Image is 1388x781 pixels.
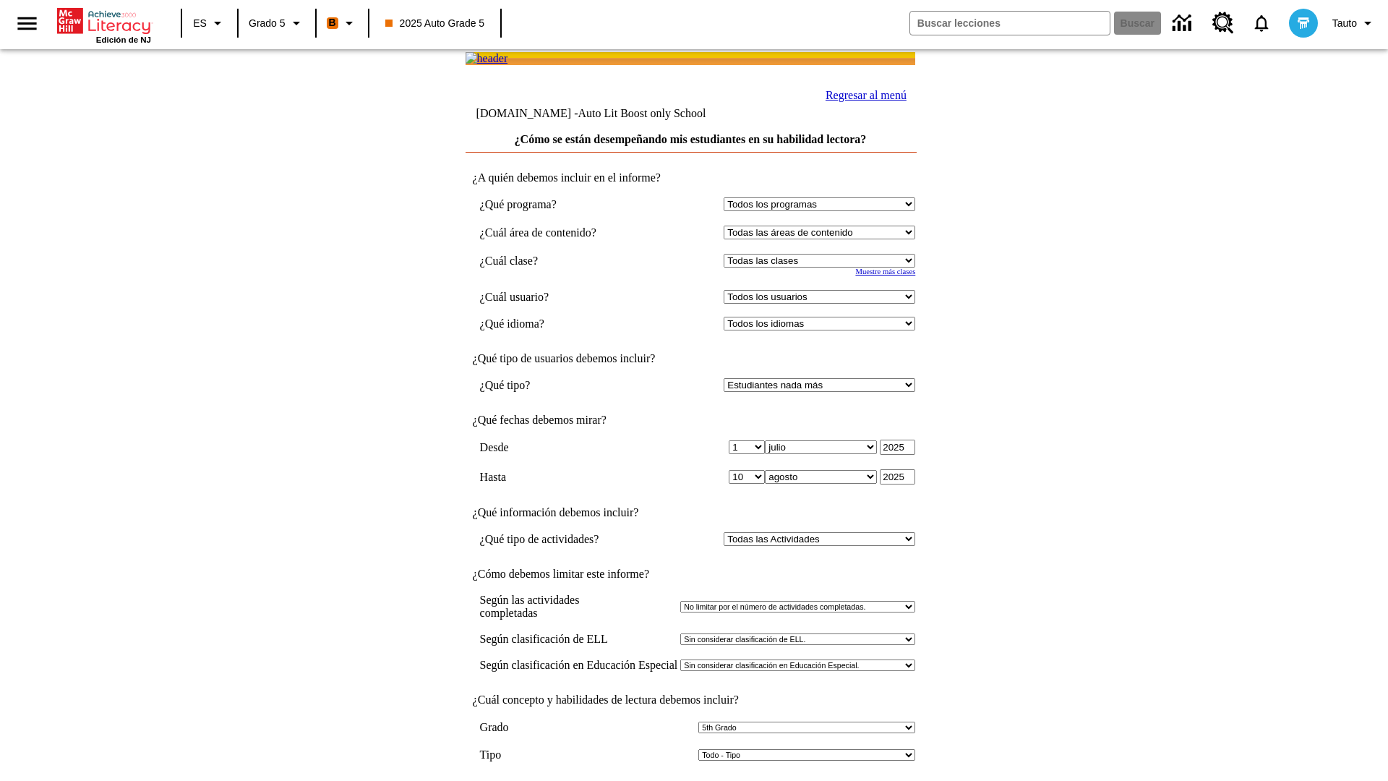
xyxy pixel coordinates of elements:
td: ¿Qué tipo? [480,378,643,392]
img: avatar image [1289,9,1318,38]
td: Según las actividades completadas [480,594,678,620]
img: header [466,52,508,65]
td: Hasta [480,469,643,485]
a: ¿Cómo se están desempeñando mis estudiantes en su habilidad lectora? [515,133,867,145]
td: ¿Qué programa? [480,197,643,211]
button: Escoja un nuevo avatar [1280,4,1327,42]
td: Según clasificación en Educación Especial [480,659,678,672]
td: ¿Cuál clase? [480,254,643,268]
button: Perfil/Configuración [1327,10,1382,36]
button: Grado: Grado 5, Elige un grado [243,10,311,36]
td: ¿Cuál usuario? [480,290,643,304]
div: Portada [57,5,151,44]
td: Según clasificación de ELL [480,633,678,646]
td: ¿Cuál concepto y habilidades de lectura debemos incluir? [466,693,916,707]
button: Lenguaje: ES, Selecciona un idioma [187,10,233,36]
nobr: Auto Lit Boost only School [578,107,706,119]
a: Centro de información [1164,4,1204,43]
span: Tauto [1332,16,1357,31]
td: ¿Qué tipo de actividades? [480,532,643,546]
span: ES [193,16,207,31]
td: ¿Qué fechas debemos mirar? [466,414,916,427]
td: Desde [480,440,643,455]
a: Centro de recursos, Se abrirá en una pestaña nueva. [1204,4,1243,43]
span: 2025 Auto Grade 5 [385,16,485,31]
td: ¿Qué idioma? [480,317,643,330]
td: [DOMAIN_NAME] - [476,107,741,120]
a: Notificaciones [1243,4,1280,42]
td: ¿Qué información debemos incluir? [466,506,916,519]
td: Tipo [480,748,519,761]
input: Buscar campo [910,12,1110,35]
td: Grado [480,721,531,734]
a: Regresar al menú [826,89,907,101]
span: Edición de NJ [96,35,151,44]
span: B [329,14,336,32]
nobr: ¿Cuál área de contenido? [480,226,596,239]
td: ¿Cómo debemos limitar este informe? [466,568,916,581]
button: Boost El color de la clase es anaranjado. Cambiar el color de la clase. [321,10,364,36]
td: ¿A quién debemos incluir en el informe? [466,171,916,184]
button: Abrir el menú lateral [6,2,48,45]
a: Muestre más clases [855,268,915,276]
td: ¿Qué tipo de usuarios debemos incluir? [466,352,916,365]
span: Grado 5 [249,16,286,31]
